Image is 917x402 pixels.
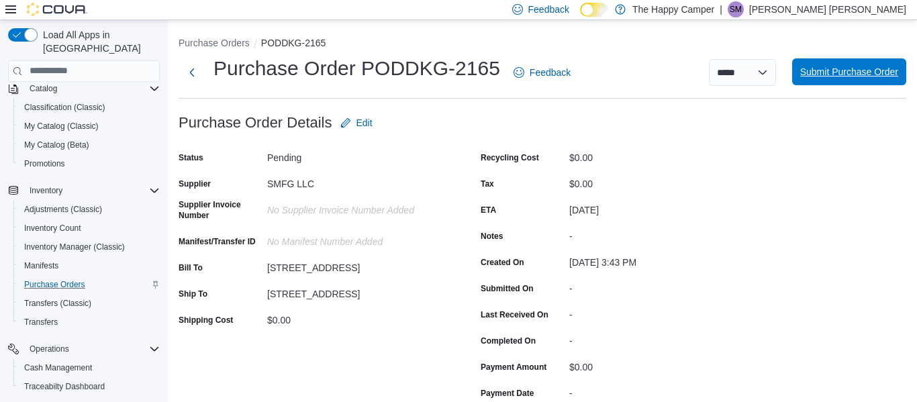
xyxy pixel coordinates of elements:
[19,220,87,236] a: Inventory Count
[13,154,165,173] button: Promotions
[569,356,749,372] div: $0.00
[24,81,62,97] button: Catalog
[179,59,205,86] button: Next
[24,121,99,132] span: My Catalog (Classic)
[13,136,165,154] button: My Catalog (Beta)
[481,309,548,320] label: Last Received On
[13,358,165,377] button: Cash Management
[356,116,373,130] span: Edit
[19,156,70,172] a: Promotions
[792,58,906,85] button: Submit Purchase Order
[267,257,447,273] div: [STREET_ADDRESS]
[24,223,81,234] span: Inventory Count
[481,388,534,399] label: Payment Date
[19,360,160,376] span: Cash Management
[13,256,165,275] button: Manifests
[13,275,165,294] button: Purchase Orders
[267,147,447,163] div: Pending
[267,173,447,189] div: SMFG LLC
[24,183,160,199] span: Inventory
[24,242,125,252] span: Inventory Manager (Classic)
[179,115,332,131] h3: Purchase Order Details
[267,283,447,299] div: [STREET_ADDRESS]
[13,98,165,117] button: Classification (Classic)
[481,336,536,346] label: Completed On
[569,147,749,163] div: $0.00
[19,220,160,236] span: Inventory Count
[179,315,233,325] label: Shipping Cost
[3,340,165,358] button: Operations
[19,201,107,217] a: Adjustments (Classic)
[24,362,92,373] span: Cash Management
[19,118,104,134] a: My Catalog (Classic)
[528,3,569,16] span: Feedback
[730,1,742,17] span: SM
[27,3,87,16] img: Cova
[30,83,57,94] span: Catalog
[19,295,97,311] a: Transfers (Classic)
[19,258,160,274] span: Manifests
[19,277,160,293] span: Purchase Orders
[179,262,203,273] label: Bill To
[569,330,749,346] div: -
[3,181,165,200] button: Inventory
[569,304,749,320] div: -
[19,137,160,153] span: My Catalog (Beta)
[24,298,91,309] span: Transfers (Classic)
[30,344,69,354] span: Operations
[179,36,906,52] nav: An example of EuiBreadcrumbs
[24,381,105,392] span: Traceabilty Dashboard
[179,236,256,247] label: Manifest/Transfer ID
[24,204,102,215] span: Adjustments (Classic)
[569,278,749,294] div: -
[749,1,906,17] p: [PERSON_NAME] [PERSON_NAME]
[19,360,97,376] a: Cash Management
[24,81,160,97] span: Catalog
[19,118,160,134] span: My Catalog (Classic)
[179,179,211,189] label: Supplier
[481,362,546,372] label: Payment Amount
[19,379,160,395] span: Traceabilty Dashboard
[632,1,714,17] p: The Happy Camper
[24,102,105,113] span: Classification (Classic)
[24,279,85,290] span: Purchase Orders
[179,289,207,299] label: Ship To
[24,341,75,357] button: Operations
[13,377,165,396] button: Traceabilty Dashboard
[19,295,160,311] span: Transfers (Classic)
[481,231,503,242] label: Notes
[800,65,898,79] span: Submit Purchase Order
[13,294,165,313] button: Transfers (Classic)
[19,258,64,274] a: Manifests
[481,179,494,189] label: Tax
[481,283,534,294] label: Submitted On
[267,199,447,215] div: No Supplier Invoice Number added
[19,314,160,330] span: Transfers
[19,99,160,115] span: Classification (Classic)
[179,152,203,163] label: Status
[19,99,111,115] a: Classification (Classic)
[335,109,378,136] button: Edit
[19,239,130,255] a: Inventory Manager (Classic)
[3,79,165,98] button: Catalog
[580,3,608,17] input: Dark Mode
[569,173,749,189] div: $0.00
[179,199,262,221] label: Supplier Invoice Number
[530,66,571,79] span: Feedback
[19,137,95,153] a: My Catalog (Beta)
[24,158,65,169] span: Promotions
[179,38,250,48] button: Purchase Orders
[569,225,749,242] div: -
[19,156,160,172] span: Promotions
[24,140,89,150] span: My Catalog (Beta)
[481,257,524,268] label: Created On
[19,379,110,395] a: Traceabilty Dashboard
[13,313,165,332] button: Transfers
[24,183,68,199] button: Inventory
[481,152,539,163] label: Recycling Cost
[213,55,500,82] h1: Purchase Order PODDKG-2165
[569,383,749,399] div: -
[720,1,722,17] p: |
[24,341,160,357] span: Operations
